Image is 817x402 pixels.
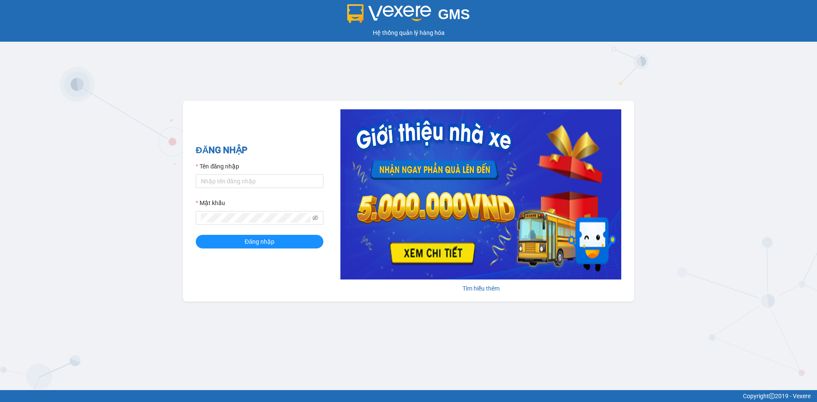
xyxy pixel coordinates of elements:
input: Mật khẩu [201,213,311,222]
button: Đăng nhập [196,235,323,248]
img: logo 2 [347,4,431,23]
span: GMS [438,6,470,22]
label: Mật khẩu [196,198,225,208]
span: copyright [769,393,775,399]
div: Copyright 2019 - Vexere [6,391,811,401]
div: Hệ thống quản lý hàng hóa [2,28,815,37]
h2: ĐĂNG NHẬP [196,143,323,157]
label: Tên đăng nhập [196,162,239,171]
span: eye-invisible [312,215,318,221]
img: banner-0 [340,109,621,279]
div: Tìm hiểu thêm [340,284,621,293]
span: Đăng nhập [245,237,274,246]
a: GMS [347,13,470,20]
input: Tên đăng nhập [196,174,323,188]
